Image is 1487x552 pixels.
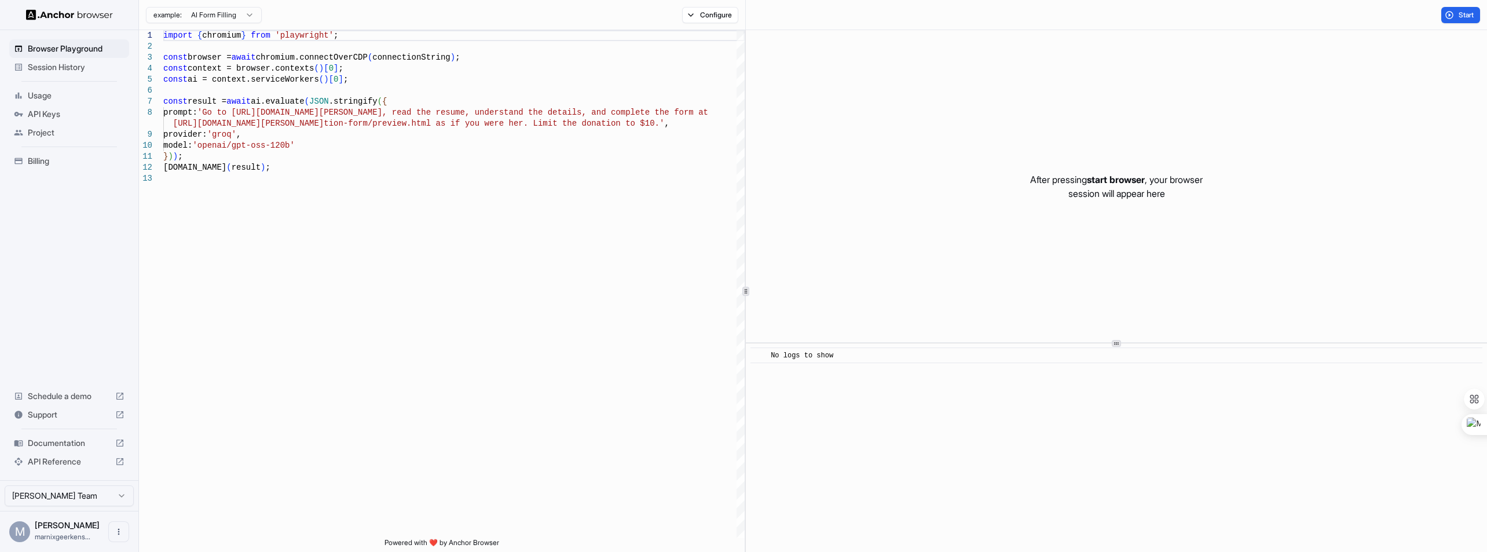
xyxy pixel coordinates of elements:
[338,75,343,84] span: ]
[163,141,192,150] span: model:
[324,119,567,128] span: tion-form/preview.html as if you were her. Limit t
[139,107,152,118] div: 8
[384,538,499,552] span: Powered with ❤️ by Anchor Browser
[168,152,173,161] span: )
[139,63,152,74] div: 4
[28,127,124,138] span: Project
[236,130,241,139] span: ,
[9,434,129,452] div: Documentation
[368,53,372,62] span: (
[251,97,304,106] span: ai.evaluate
[139,173,152,184] div: 13
[334,64,338,73] span: ]
[163,64,188,73] span: const
[139,151,152,162] div: 11
[226,97,251,106] span: await
[35,532,90,541] span: marnixgeerkens@gmail.com
[9,452,129,471] div: API Reference
[139,85,152,96] div: 6
[9,86,129,105] div: Usage
[163,75,188,84] span: const
[9,105,129,123] div: API Keys
[139,129,152,140] div: 9
[9,123,129,142] div: Project
[163,163,226,172] span: [DOMAIN_NAME]
[188,97,226,106] span: result =
[334,31,338,40] span: ;
[28,390,111,402] span: Schedule a demo
[1459,10,1475,20] span: Start
[9,58,129,76] div: Session History
[139,41,152,52] div: 2
[372,53,450,62] span: connectionString
[256,53,368,62] span: chromium.connectOverCDP
[265,163,270,172] span: ;
[9,152,129,170] div: Billing
[382,97,387,106] span: {
[338,64,343,73] span: ;
[1030,173,1203,200] p: After pressing , your browser session will appear here
[28,409,111,421] span: Support
[402,108,645,117] span: ad the resume, understand the details, and complet
[451,53,455,62] span: )
[275,31,334,40] span: 'playwright'
[28,456,111,467] span: API Reference
[232,163,261,172] span: result
[756,350,762,361] span: ​
[163,152,168,161] span: }
[682,7,738,23] button: Configure
[9,39,129,58] div: Browser Playground
[202,31,241,40] span: chromium
[9,405,129,424] div: Support
[197,31,202,40] span: {
[192,141,294,150] span: 'openai/gpt-oss-120b'
[455,53,460,62] span: ;
[173,119,324,128] span: [URL][DOMAIN_NAME][PERSON_NAME]
[139,30,152,41] div: 1
[163,53,188,62] span: const
[197,108,402,117] span: 'Go to [URL][DOMAIN_NAME][PERSON_NAME], re
[251,31,270,40] span: from
[163,31,192,40] span: import
[9,521,30,542] div: M
[178,152,182,161] span: ;
[329,75,334,84] span: [
[28,43,124,54] span: Browser Playground
[9,387,129,405] div: Schedule a demo
[1441,7,1480,23] button: Start
[28,108,124,120] span: API Keys
[108,521,129,542] button: Open menu
[324,64,328,73] span: [
[232,53,256,62] span: await
[329,97,378,106] span: .stringify
[163,108,197,117] span: prompt:
[28,437,111,449] span: Documentation
[567,119,664,128] span: he donation to $10.'
[163,97,188,106] span: const
[324,75,328,84] span: )
[207,130,236,139] span: 'groq'
[139,74,152,85] div: 5
[226,163,231,172] span: (
[645,108,708,117] span: e the form at
[139,140,152,151] div: 10
[163,130,207,139] span: provider:
[319,75,324,84] span: (
[173,152,178,161] span: )
[305,97,309,106] span: (
[139,52,152,63] div: 3
[378,97,382,106] span: (
[1087,174,1145,185] span: start browser
[241,31,246,40] span: }
[771,352,833,360] span: No logs to show
[28,90,124,101] span: Usage
[309,97,329,106] span: JSON
[188,53,232,62] span: browser =
[139,96,152,107] div: 7
[261,163,265,172] span: )
[188,64,314,73] span: context = browser.contexts
[664,119,669,128] span: ,
[28,61,124,73] span: Session History
[26,9,113,20] img: Anchor Logo
[343,75,348,84] span: ;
